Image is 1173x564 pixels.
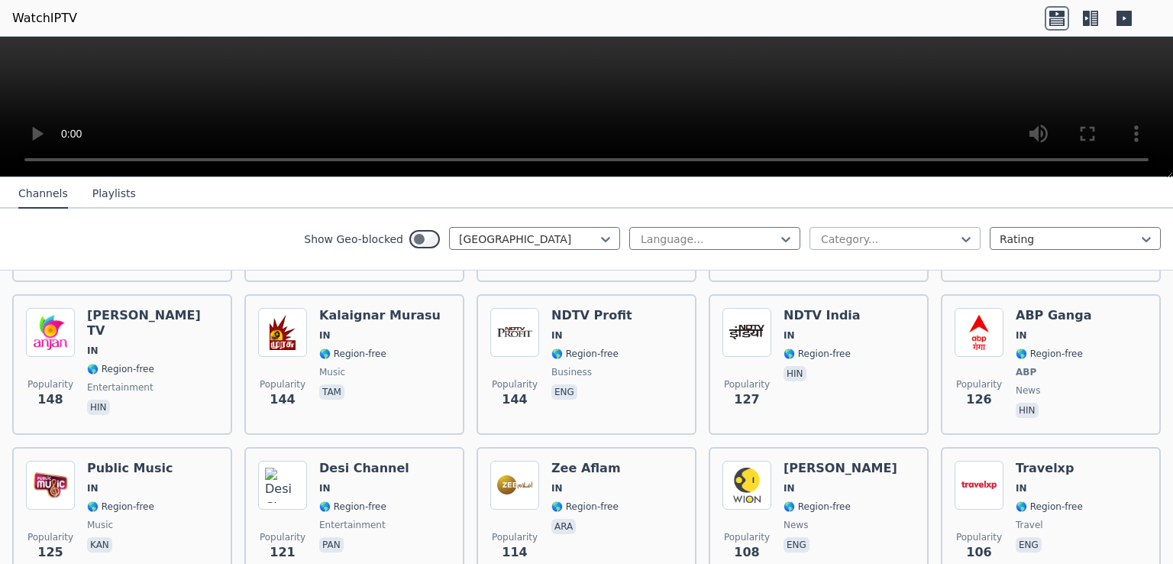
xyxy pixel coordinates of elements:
span: IN [551,329,563,342]
span: Popularity [27,531,73,543]
p: eng [1016,537,1042,553]
span: 121 [270,543,295,562]
span: 127 [734,391,759,409]
span: 126 [966,391,991,409]
span: 🌎 Region-free [87,363,154,375]
p: hin [87,400,110,415]
img: ABP Ganga [955,308,1003,357]
p: eng [551,384,577,400]
span: Popularity [492,531,538,543]
a: WatchIPTV [12,9,77,28]
span: ABP [1016,366,1036,378]
img: NDTV Profit [490,308,539,357]
h6: Travelxp [1016,461,1083,476]
span: IN [87,482,99,494]
span: 108 [734,543,759,562]
button: Playlists [92,180,136,209]
img: WION [722,461,771,510]
span: IN [784,329,795,342]
span: business [551,366,592,378]
button: Channels [18,180,68,209]
span: Popularity [492,378,538,391]
label: Show Geo-blocked [304,232,403,247]
h6: NDTV Profit [551,308,632,323]
span: 144 [270,391,295,409]
span: news [784,519,808,531]
h6: [PERSON_NAME] [784,461,897,476]
span: 106 [966,543,991,562]
span: music [319,366,345,378]
span: Popularity [724,531,770,543]
span: IN [1016,329,1027,342]
span: IN [551,482,563,494]
img: Public Music [26,461,75,510]
span: Popularity [956,378,1002,391]
span: 🌎 Region-free [1016,501,1083,513]
img: Anjan TV [26,308,75,357]
h6: Public Music [87,461,173,476]
h6: ABP Ganga [1016,308,1091,323]
span: Popularity [260,378,305,391]
span: 125 [37,543,63,562]
img: Kalaignar Murasu [258,308,307,357]
p: kan [87,537,112,553]
h6: Kalaignar Murasu [319,308,441,323]
h6: Zee Aflam [551,461,621,476]
span: Popularity [724,378,770,391]
p: tam [319,384,344,400]
img: Desi Channel [258,461,307,510]
span: 🌎 Region-free [319,501,386,513]
img: Travelxp [955,461,1003,510]
h6: [PERSON_NAME] TV [87,308,218,339]
span: 🌎 Region-free [87,501,154,513]
p: hin [784,366,806,381]
img: Zee Aflam [490,461,539,510]
h6: Desi Channel [319,461,409,476]
span: IN [1016,482,1027,494]
span: 🌎 Region-free [784,501,851,513]
p: ara [551,519,576,534]
span: 148 [37,391,63,409]
img: NDTV India [722,308,771,357]
p: eng [784,537,809,553]
span: 🌎 Region-free [1016,348,1083,360]
p: hin [1016,403,1039,418]
span: IN [784,482,795,494]
span: IN [319,329,331,342]
span: 114 [502,543,527,562]
span: music [87,519,113,531]
span: entertainment [87,381,153,394]
span: 🌎 Region-free [551,348,619,360]
span: news [1016,384,1040,397]
span: IN [319,482,331,494]
span: 🌎 Region-free [551,501,619,513]
p: pan [319,537,344,553]
span: Popularity [260,531,305,543]
span: 🌎 Region-free [319,348,386,360]
span: 144 [502,391,527,409]
span: 🌎 Region-free [784,348,851,360]
span: entertainment [319,519,386,531]
span: IN [87,345,99,357]
span: Popularity [956,531,1002,543]
span: travel [1016,519,1043,531]
span: Popularity [27,378,73,391]
h6: NDTV India [784,308,861,323]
